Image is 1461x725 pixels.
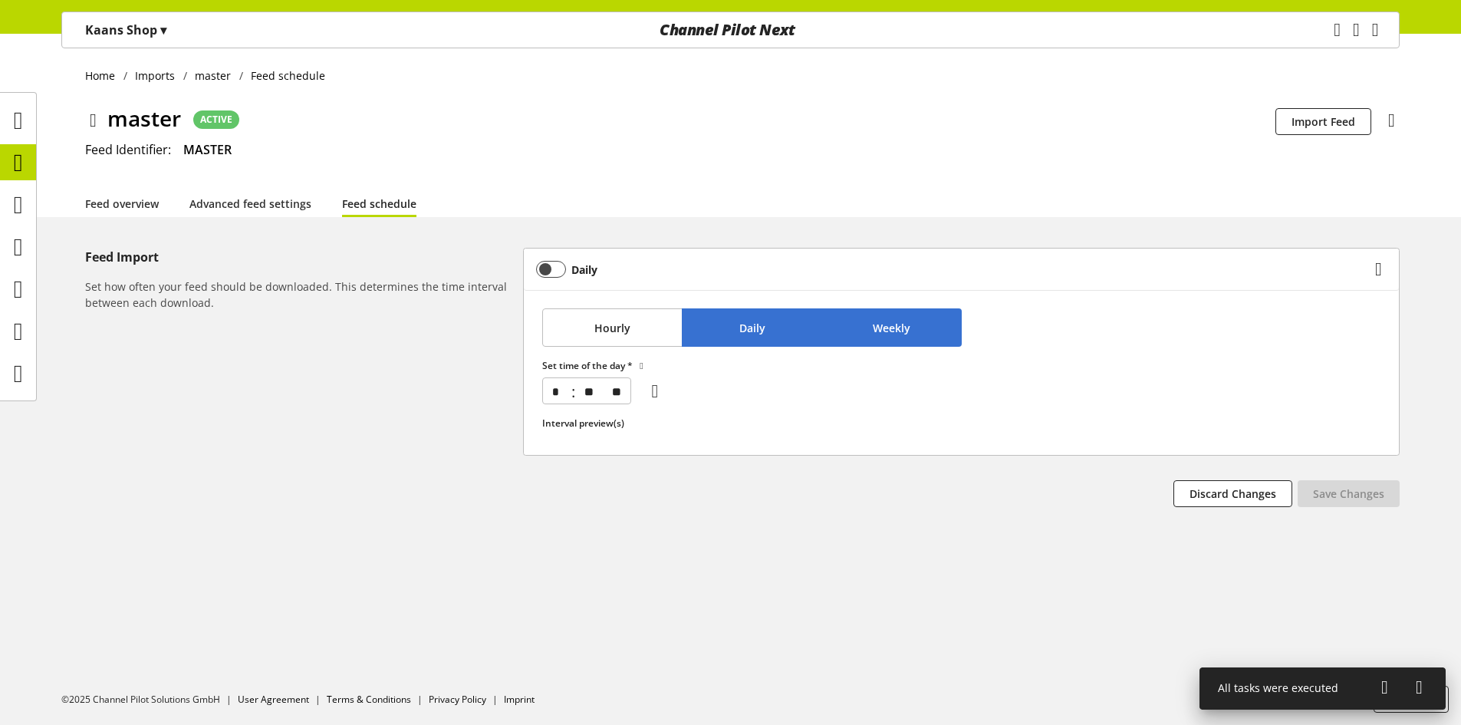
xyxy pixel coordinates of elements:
span: Daily [739,320,765,336]
nav: main navigation [61,12,1400,48]
a: Imprint [504,693,535,706]
button: Discard Changes [1173,480,1292,507]
button: Weekly [821,308,962,347]
span: ACTIVE [200,113,232,127]
span: Feed Identifier: [85,141,171,158]
a: Privacy Policy [429,693,486,706]
span: Save Changes [1313,486,1384,502]
label: Interval preview(s) [542,417,663,430]
span: Set time of the day * [542,359,633,372]
span: MASTER [183,141,232,158]
span: master [107,102,181,134]
a: Terms & Conditions [327,693,411,706]
a: Home [85,68,123,84]
a: Feed overview [85,196,159,212]
h5: Feed Import [85,248,517,266]
a: Feed schedule [342,196,416,212]
a: User Agreement [238,693,309,706]
a: master [187,68,239,84]
a: Imports [127,68,183,84]
span: All tasks were executed [1218,681,1338,695]
span: Weekly [873,320,910,336]
span: Import Feed [1292,114,1355,130]
span: Discard Changes [1190,486,1276,502]
button: Save Changes [1298,480,1400,507]
span: Hourly [594,320,630,336]
b: Daily [571,262,597,278]
span: : [571,378,575,405]
li: ©2025 Channel Pilot Solutions GmbH [61,693,238,707]
p: Kaans Shop [85,21,166,39]
h6: Set how often your feed should be downloaded. This determines the time interval between each down... [85,278,517,311]
button: Daily [682,308,822,347]
span: master [195,68,231,84]
a: Advanced feed settings [189,196,311,212]
button: Import Feed [1275,108,1371,135]
button: Hourly [542,308,683,347]
span: ▾ [160,21,166,38]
